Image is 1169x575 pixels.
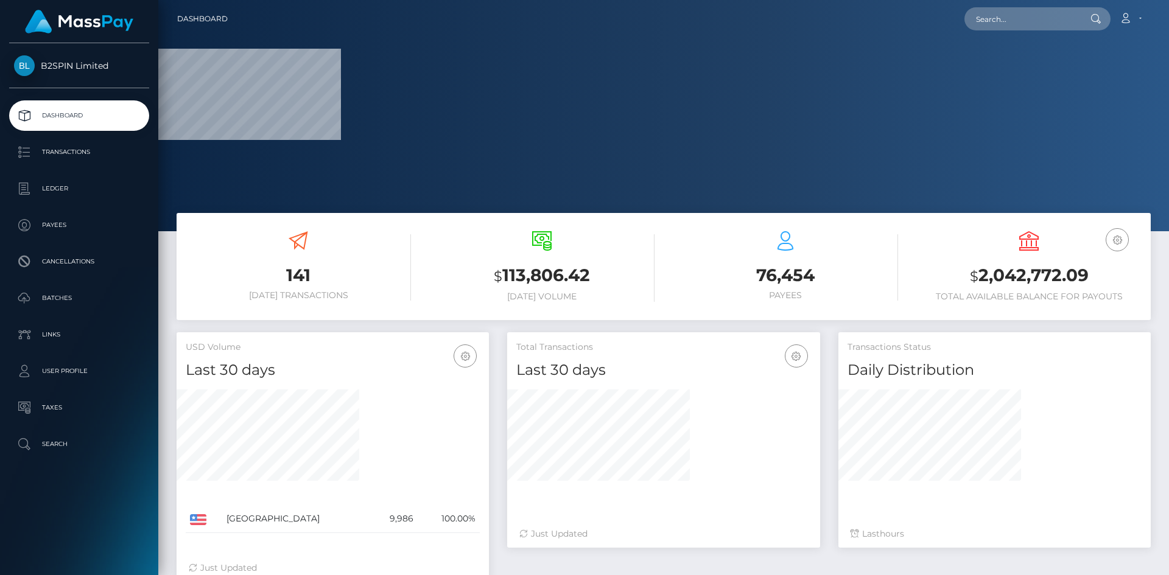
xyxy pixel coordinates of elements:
img: US.png [190,514,206,525]
a: User Profile [9,356,149,386]
p: Transactions [14,143,144,161]
p: Payees [14,216,144,234]
h3: 141 [186,263,411,287]
a: Search [9,429,149,459]
a: Payees [9,210,149,240]
h6: [DATE] Volume [429,291,655,302]
img: B2SPIN Limited [14,55,35,76]
a: Links [9,319,149,350]
h3: 76,454 [673,263,898,287]
h4: Daily Distribution [848,360,1142,381]
p: Batches [14,289,144,307]
div: Last hours [851,528,1139,540]
h5: Transactions Status [848,341,1142,354]
div: Just Updated [189,562,477,574]
a: Cancellations [9,246,149,277]
p: Dashboard [14,106,144,125]
h3: 113,806.42 [429,263,655,288]
span: B2SPIN Limited [9,60,149,71]
p: Search [14,435,144,453]
h6: Total Available Balance for Payouts [916,291,1142,302]
a: Batches [9,283,149,313]
a: Ledger [9,173,149,204]
input: Search... [964,7,1079,30]
p: User Profile [14,362,144,380]
a: Transactions [9,137,149,167]
h3: 2,042,772.09 [916,263,1142,288]
a: Dashboard [177,6,228,32]
h5: USD Volume [186,341,480,354]
p: Cancellations [14,253,144,271]
a: Dashboard [9,100,149,131]
h4: Last 30 days [186,360,480,381]
small: $ [970,268,978,285]
small: $ [494,268,502,285]
h4: Last 30 days [516,360,810,381]
td: 9,986 [371,505,418,533]
p: Links [14,326,144,344]
a: Taxes [9,392,149,423]
p: Ledger [14,179,144,198]
h5: Total Transactions [516,341,810,354]
td: 100.00% [418,505,480,533]
div: Just Updated [519,528,807,540]
img: MassPay Logo [25,10,133,33]
h6: Payees [673,290,898,301]
td: [GEOGRAPHIC_DATA] [222,505,371,533]
h6: [DATE] Transactions [186,290,411,301]
p: Taxes [14,399,144,417]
